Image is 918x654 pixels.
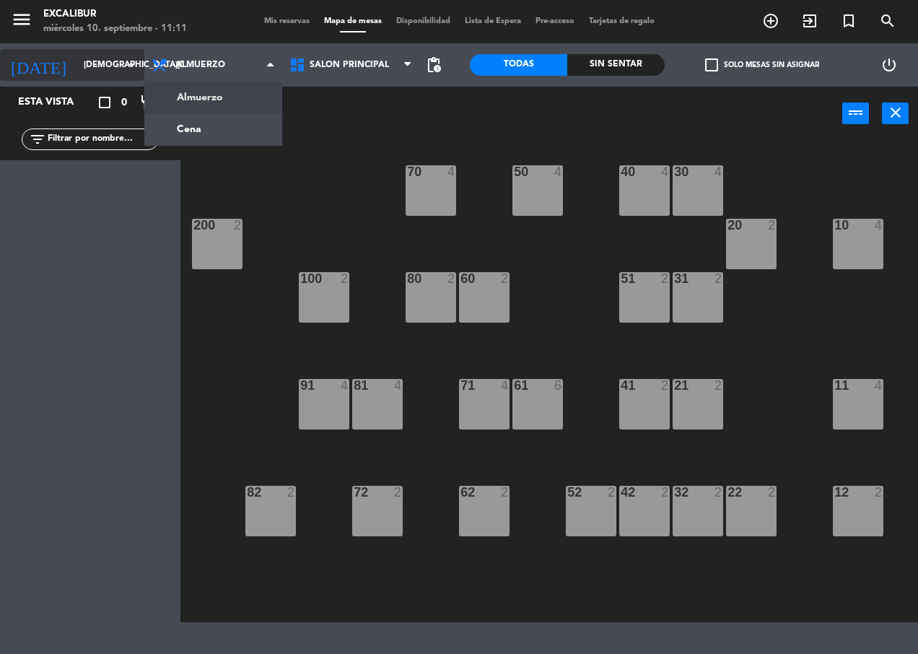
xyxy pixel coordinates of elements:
[621,272,621,285] div: 51
[674,272,675,285] div: 31
[879,12,896,30] i: search
[705,58,718,71] span: check_box_outline_blank
[123,56,141,74] i: arrow_drop_down
[310,60,389,70] span: Salón principal
[875,219,883,232] div: 4
[621,486,621,499] div: 42
[514,165,515,178] div: 50
[768,486,777,499] div: 2
[11,9,32,35] button: menu
[842,103,869,124] button: power_input
[554,379,563,392] div: 6
[768,219,777,232] div: 2
[121,95,127,111] span: 0
[29,131,46,148] i: filter_list
[175,60,225,70] span: Almuerzo
[840,12,857,30] i: turned_in_not
[458,17,528,25] span: Lista de Espera
[727,219,728,232] div: 20
[145,113,281,145] a: Cena
[661,486,670,499] div: 2
[875,379,883,392] div: 4
[341,379,349,392] div: 4
[727,486,728,499] div: 22
[621,165,621,178] div: 40
[887,104,904,121] i: close
[394,379,403,392] div: 4
[882,103,909,124] button: close
[608,486,616,499] div: 2
[714,486,723,499] div: 2
[501,379,510,392] div: 4
[674,379,675,392] div: 21
[621,379,621,392] div: 41
[96,94,113,111] i: crop_square
[470,54,567,76] div: Todas
[501,272,510,285] div: 2
[407,165,408,178] div: 70
[139,94,157,111] i: restaurant
[714,272,723,285] div: 2
[501,486,510,499] div: 2
[880,56,898,74] i: power_settings_new
[661,272,670,285] div: 2
[341,272,349,285] div: 2
[567,54,665,76] div: Sin sentar
[46,131,158,147] input: Filtrar por nombre...
[234,219,242,232] div: 2
[582,17,662,25] span: Tarjetas de regalo
[514,379,515,392] div: 61
[714,379,723,392] div: 2
[447,272,456,285] div: 2
[762,12,779,30] i: add_circle_outline
[674,165,675,178] div: 30
[247,486,248,499] div: 82
[425,56,442,74] span: pending_actions
[300,272,301,285] div: 100
[354,486,354,499] div: 72
[661,165,670,178] div: 4
[528,17,582,25] span: Pre-acceso
[287,486,296,499] div: 2
[389,17,458,25] span: Disponibilidad
[300,379,301,392] div: 91
[447,165,456,178] div: 4
[257,17,317,25] span: Mis reservas
[875,486,883,499] div: 2
[554,165,563,178] div: 4
[801,12,818,30] i: exit_to_app
[43,22,187,36] div: miércoles 10. septiembre - 11:11
[43,7,187,22] div: Excalibur
[705,58,819,71] label: Solo mesas sin asignar
[7,94,104,111] div: Esta vista
[661,379,670,392] div: 2
[317,17,389,25] span: Mapa de mesas
[11,9,32,30] i: menu
[847,104,865,121] i: power_input
[394,486,403,499] div: 2
[674,486,675,499] div: 32
[714,165,723,178] div: 4
[407,272,408,285] div: 80
[354,379,354,392] div: 81
[145,82,281,113] a: Almuerzo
